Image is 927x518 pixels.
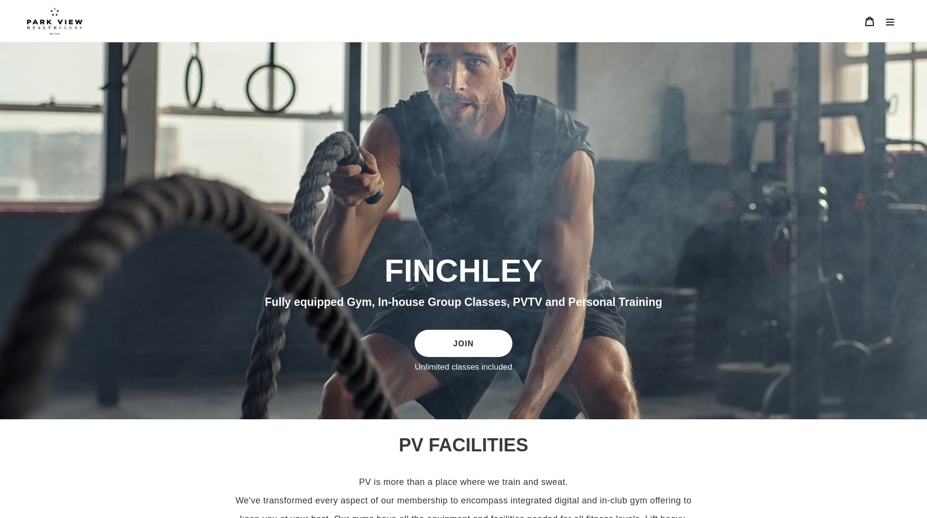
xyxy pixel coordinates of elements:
h2: FINCHLEY [199,252,729,290]
img: Park view health clubs is a gym near you. [27,7,83,35]
button: Menu [880,11,900,32]
span: Fully equipped Gym, In-house Group Classes, PVTV and Personal Training [265,296,662,308]
a: JOIN [415,330,512,357]
h2: PV FACILITIES [199,434,729,456]
label: Unlimited classes included [415,362,512,373]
